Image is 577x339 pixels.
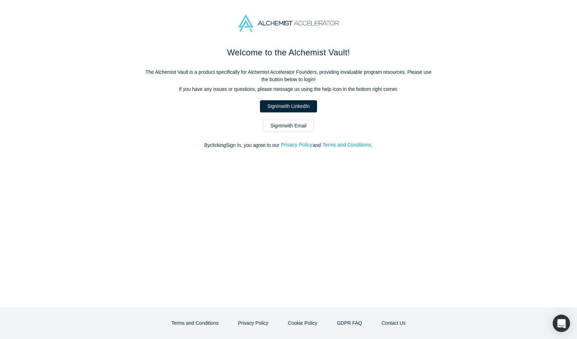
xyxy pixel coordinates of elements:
p: The Alchemist Vault is a product specifically for Alchemist Accelerator Founders, providing inval... [142,69,435,83]
button: Contact Us [374,317,413,329]
p: If you have any issues or questions, please message us using the help icon in the bottom right co... [142,86,435,93]
p: By clicking Sign In , you agree to our and . [142,142,435,149]
button: Cookie Policy [280,317,325,329]
a: SignInwith LinkedIn [260,100,317,112]
a: GDPR FAQ [330,317,369,329]
h1: Welcome to the Alchemist Vault! [142,46,435,59]
a: SignInwith Email [263,120,314,132]
button: Privacy Policy [231,317,276,329]
button: Terms and Conditions [164,317,226,329]
button: Terms and Conditions [322,141,372,149]
img: Alchemist Accelerator Logo [238,15,339,32]
button: Privacy Policy [280,141,313,149]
